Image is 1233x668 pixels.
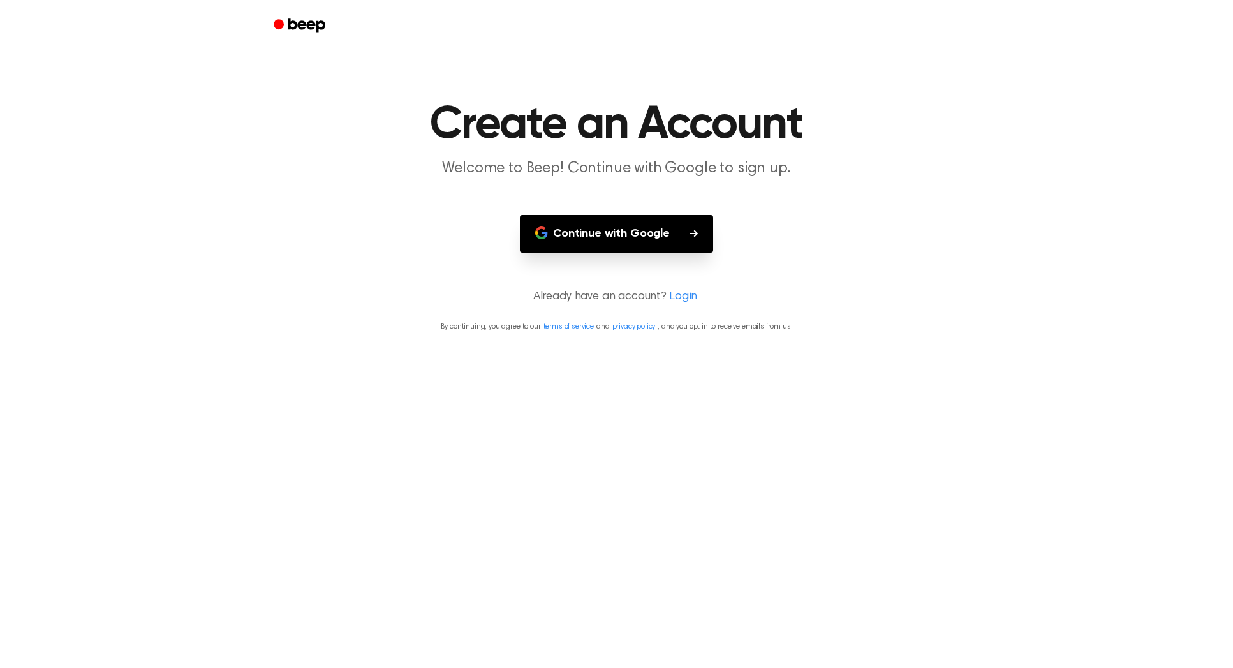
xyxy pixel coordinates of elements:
a: terms of service [543,323,594,330]
a: privacy policy [612,323,656,330]
h1: Create an Account [290,102,943,148]
button: Continue with Google [520,215,713,253]
p: Already have an account? [15,288,1218,306]
a: Beep [265,13,337,38]
p: Welcome to Beep! Continue with Google to sign up. [372,158,862,179]
p: By continuing, you agree to our and , and you opt in to receive emails from us. [15,321,1218,332]
a: Login [669,288,697,306]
